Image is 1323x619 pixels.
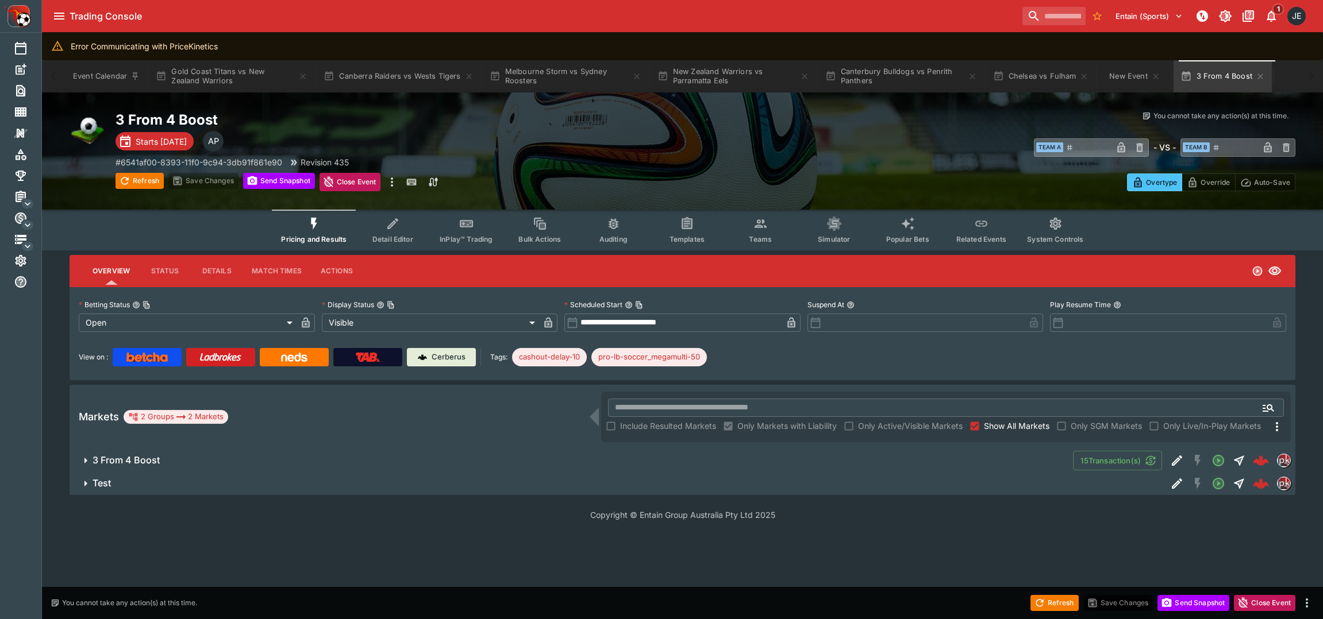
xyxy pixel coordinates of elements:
button: Details [191,257,243,285]
p: Display Status [322,300,374,309]
img: pricekinetics [1278,477,1290,490]
span: Only Markets with Liability [737,420,837,432]
span: Detail Editor [372,235,413,243]
p: Suspend At [807,300,844,309]
button: Chelsea vs Fulham [986,60,1096,92]
img: logo-cerberus--red.svg [1253,475,1269,492]
span: pro-lb-soccer_megamulti-50 [591,351,707,363]
button: No Bookmarks [1088,7,1106,25]
div: Error Communicating with PriceKinetics [71,36,218,57]
span: Team B [1183,142,1210,152]
img: logo-cerberus--red.svg [1253,452,1269,469]
span: Auditing [599,235,628,243]
button: Open [1258,397,1279,418]
div: Betting Target: cerberus [591,348,707,366]
img: Neds [281,353,307,362]
span: System Controls [1027,235,1083,243]
span: Templates [670,235,705,243]
span: Teams [749,235,772,243]
button: Overtype [1127,173,1182,191]
img: PriceKinetics Logo [3,2,31,30]
p: Auto-Save [1254,176,1290,188]
img: Betcha [126,353,168,362]
div: Infrastructure [14,233,46,246]
img: pricekinetics [1278,454,1290,467]
button: Play Resume Time [1113,301,1121,309]
p: You cannot take any action(s) at this time. [1153,111,1289,121]
div: 2 Groups 2 Markets [128,410,224,424]
div: pricekinetics [1277,477,1291,490]
span: Pricing and Results [281,235,347,243]
div: Sports Pricing [14,211,46,225]
p: Revision 435 [301,156,349,168]
h2: Copy To Clipboard [116,111,706,129]
button: 15Transaction(s) [1073,451,1162,470]
h6: Test [93,477,111,489]
svg: Visible [1268,264,1282,278]
span: cashout-delay-10 [512,351,587,363]
div: Tournaments [14,169,46,183]
div: Visible [322,314,540,332]
div: Search [14,84,46,98]
p: Play Resume Time [1050,300,1111,309]
span: Show All Markets [984,420,1049,432]
button: Status [139,257,191,285]
p: Copy To Clipboard [116,156,282,168]
div: 98b34b3c-eed3-4250-b975-2cc5c3678af7 [1253,475,1269,492]
div: Event Calendar [14,41,46,55]
svg: Open [1212,454,1225,467]
button: Auto-Save [1235,173,1295,191]
svg: Open [1212,477,1225,490]
div: James Edlin [1287,7,1306,25]
p: Copyright © Entain Group Australia Pty Ltd 2025 [42,509,1323,521]
span: Related Events [956,235,1006,243]
div: Help & Support [14,275,46,289]
button: Display StatusCopy To Clipboard [376,301,384,309]
button: Open [1208,450,1229,471]
button: SGM Disabled [1187,450,1208,471]
button: Refresh [1030,595,1079,611]
div: pricekinetics [1277,454,1291,467]
p: Overtype [1146,176,1177,188]
button: Close Event [1234,595,1295,611]
div: Start From [1127,173,1295,191]
img: TabNZ [356,353,380,362]
p: Betting Status [79,300,130,309]
button: Open [1208,473,1229,494]
div: Categories [14,148,46,161]
button: Edit Detail [1167,473,1187,494]
button: Override [1182,173,1235,191]
button: New Event [1098,60,1171,92]
svg: More [1270,420,1284,434]
div: Alexander Potts [203,131,224,152]
span: Simulator [818,235,850,243]
button: Copy To Clipboard [387,301,395,309]
button: Gold Coast Titans vs New Zealand Warriors [149,60,314,92]
span: Popular Bets [886,235,929,243]
span: 1 [1272,3,1284,15]
button: Canberra Raiders vs Wests Tigers [317,60,480,92]
button: Close Event [320,173,381,191]
div: Management [14,190,46,204]
div: Trading Console [70,10,1018,22]
div: System Settings [14,254,46,268]
button: James Edlin [1284,3,1309,29]
span: InPlay™ Trading [440,235,493,243]
button: open drawer [49,6,70,26]
a: 98b34b3c-eed3-4250-b975-2cc5c3678af7 [1249,472,1272,495]
button: Straight [1229,473,1249,494]
button: 3 From 4 Boost [70,449,1073,472]
button: Betting StatusCopy To Clipboard [132,301,140,309]
button: Toggle light/dark mode [1215,6,1236,26]
p: Scheduled Start [564,300,622,309]
button: Copy To Clipboard [143,301,151,309]
img: Ladbrokes [199,353,241,362]
span: Bulk Actions [518,235,561,243]
button: Notifications [1261,6,1282,26]
button: more [1300,596,1314,610]
button: NOT Connected to PK [1192,6,1213,26]
img: soccer.png [70,111,106,148]
div: Event type filters [272,210,1093,250]
p: Override [1201,176,1230,188]
button: Event Calendar [66,60,147,92]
